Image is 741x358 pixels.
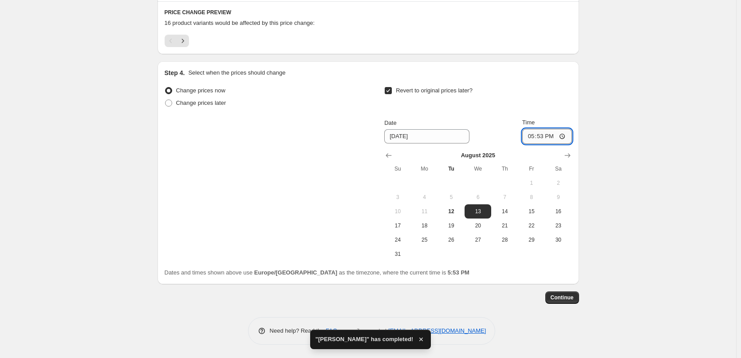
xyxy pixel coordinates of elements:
[326,327,337,334] a: FAQ
[388,236,407,243] span: 24
[411,233,438,247] button: Monday August 25 2025
[468,194,488,201] span: 6
[384,247,411,261] button: Sunday August 31 2025
[165,35,189,47] nav: Pagination
[411,219,438,233] button: Monday August 18 2025
[415,236,434,243] span: 25
[522,119,535,126] span: Time
[388,222,407,229] span: 17
[468,165,488,172] span: We
[491,190,518,204] button: Thursday August 7 2025
[522,129,572,144] input: 12:00
[518,162,545,176] th: Friday
[491,219,518,233] button: Thursday August 21 2025
[384,233,411,247] button: Sunday August 24 2025
[495,222,514,229] span: 21
[388,194,407,201] span: 3
[441,236,461,243] span: 26
[315,335,413,344] span: "[PERSON_NAME]" has completed!
[545,291,579,304] button: Continue
[384,190,411,204] button: Sunday August 3 2025
[254,269,337,276] b: Europe/[GEOGRAPHIC_DATA]
[411,204,438,219] button: Monday August 11 2025
[548,194,568,201] span: 9
[382,149,395,162] button: Show previous month, July 2025
[384,119,396,126] span: Date
[415,222,434,229] span: 18
[165,68,185,77] h2: Step 4.
[522,236,541,243] span: 29
[491,162,518,176] th: Thursday
[465,162,491,176] th: Wednesday
[522,194,541,201] span: 8
[438,162,465,176] th: Tuesday
[176,99,226,106] span: Change prices later
[548,179,568,187] span: 2
[518,204,545,219] button: Friday August 15 2025
[441,165,461,172] span: Tu
[545,176,572,190] button: Saturday August 2 2025
[415,165,434,172] span: Mo
[188,68,285,77] p: Select when the prices should change
[411,162,438,176] th: Monday
[337,327,388,334] span: or email support at
[270,327,326,334] span: Need help? Read the
[522,208,541,215] span: 15
[548,165,568,172] span: Sa
[441,194,461,201] span: 5
[165,9,572,16] h6: PRICE CHANGE PREVIEW
[396,87,473,94] span: Revert to original prices later?
[465,190,491,204] button: Wednesday August 6 2025
[495,236,514,243] span: 28
[165,20,315,26] span: 16 product variants would be affected by this price change:
[388,327,486,334] a: [EMAIL_ADDRESS][DOMAIN_NAME]
[548,236,568,243] span: 30
[548,222,568,229] span: 23
[491,233,518,247] button: Thursday August 28 2025
[465,219,491,233] button: Wednesday August 20 2025
[448,269,469,276] b: 5:53 PM
[545,219,572,233] button: Saturday August 23 2025
[438,204,465,219] button: Today Tuesday August 12 2025
[522,165,541,172] span: Fr
[177,35,189,47] button: Next
[518,190,545,204] button: Friday August 8 2025
[165,269,469,276] span: Dates and times shown above use as the timezone, where the current time is
[545,204,572,219] button: Saturday August 16 2025
[468,236,488,243] span: 27
[415,208,434,215] span: 11
[522,179,541,187] span: 1
[388,208,407,215] span: 10
[522,222,541,229] span: 22
[388,251,407,258] span: 31
[545,190,572,204] button: Saturday August 9 2025
[438,233,465,247] button: Tuesday August 26 2025
[384,162,411,176] th: Sunday
[465,204,491,219] button: Wednesday August 13 2025
[495,165,514,172] span: Th
[384,219,411,233] button: Sunday August 17 2025
[441,208,461,215] span: 12
[388,165,407,172] span: Su
[468,208,488,215] span: 13
[438,190,465,204] button: Tuesday August 5 2025
[561,149,574,162] button: Show next month, September 2025
[465,233,491,247] button: Wednesday August 27 2025
[545,233,572,247] button: Saturday August 30 2025
[548,208,568,215] span: 16
[518,176,545,190] button: Friday August 1 2025
[411,190,438,204] button: Monday August 4 2025
[468,222,488,229] span: 20
[415,194,434,201] span: 4
[495,208,514,215] span: 14
[491,204,518,219] button: Thursday August 14 2025
[384,204,411,219] button: Sunday August 10 2025
[518,233,545,247] button: Friday August 29 2025
[176,87,225,94] span: Change prices now
[495,194,514,201] span: 7
[384,129,469,143] input: 8/12/2025
[438,219,465,233] button: Tuesday August 19 2025
[551,294,574,301] span: Continue
[441,222,461,229] span: 19
[518,219,545,233] button: Friday August 22 2025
